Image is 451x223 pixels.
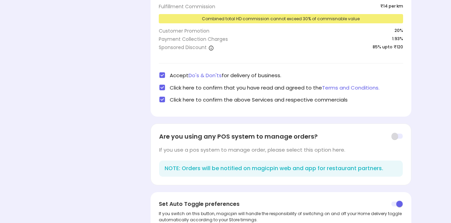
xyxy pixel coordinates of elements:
div: NOTE: Orders will be notified on magicpin web and app for restaurant partners. [159,161,403,177]
span: 85% upto ₹120 [373,44,403,52]
div: If you use a pos system to manage order, please select this option here. [159,146,403,153]
img: pjpZYCU39gJvuxdatW4kArkLHrOpv3x53-IMsG4-PmLRue8W0vkwj7d-qyxTLkUJ2NTKs8Wi_BLD-WXOcR-hvawfdeE4R0UVS... [391,200,403,208]
span: Are you using any POS system to manage orders? [159,132,318,141]
span: 1.93% [392,36,403,44]
div: Sponsored Discount [159,44,214,51]
img: a1isth1TvIaw5-r4PTQNnx6qH7hW1RKYA7fi6THaHSkdiamaZazZcPW6JbVsfR8_gv9BzWgcW1PiHueWjVd6jXxw-cSlbelae... [208,45,214,50]
img: check [159,96,166,103]
img: toggle [391,132,403,140]
span: Terms and Conditions. [322,84,379,91]
div: Customer Promotion [159,27,209,34]
div: Combined total HD commission cannot exceed 30% of commisnable value [159,14,403,23]
span: Click here to confirm the above Services and respective commercials [170,96,348,103]
span: ₹14 per km [380,3,403,10]
img: check [159,72,166,79]
span: Accept for delivery of business. [170,72,281,79]
div: If you switch on this button, magicpin will handle the responsibility of switching on and off you... [159,211,403,222]
span: Click here to confirm that you have read and agreed to the [170,84,379,91]
span: Set Auto Toggle preferences [159,200,240,208]
div: Fulfillment Commission [159,3,215,10]
img: check [159,84,166,91]
span: Do's & Don'ts [189,72,222,79]
span: 20 % [395,27,403,34]
div: Payment Collection Charges [159,36,228,43]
